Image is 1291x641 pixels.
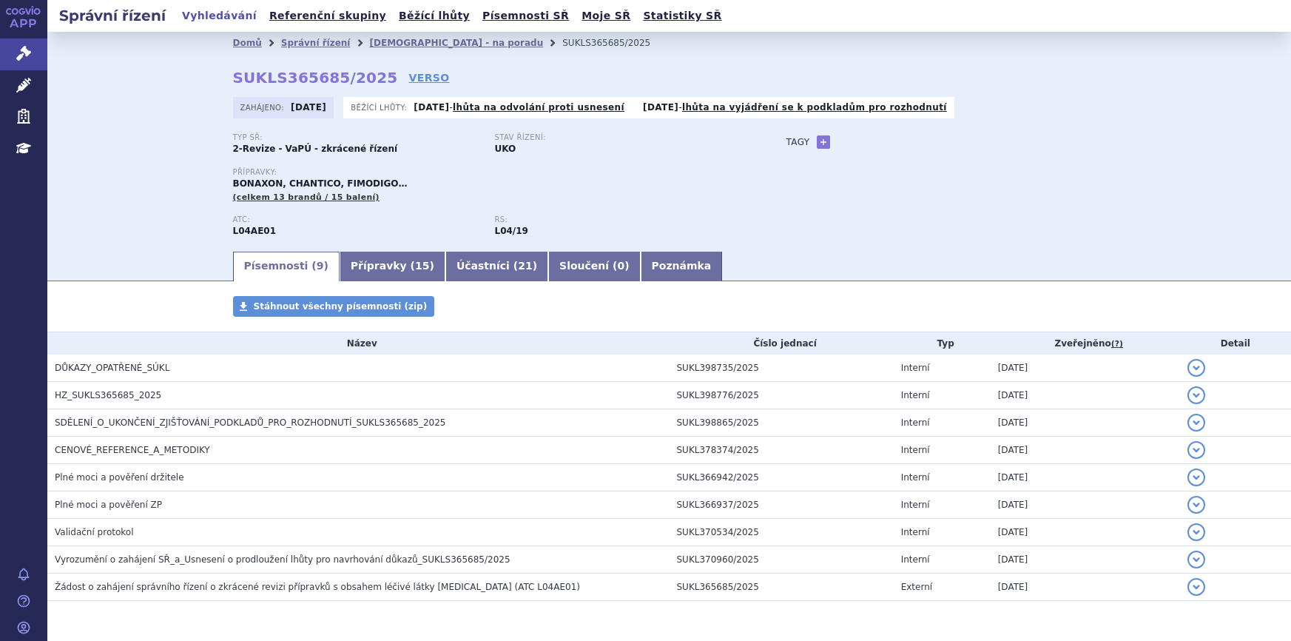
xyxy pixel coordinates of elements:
strong: [DATE] [291,102,326,113]
td: [DATE] [991,409,1180,437]
th: Číslo jednací [670,332,894,355]
a: Běžící lhůty [394,6,474,26]
span: Vyrozumění o zahájení SŘ_a_Usnesení o prodloužení lhůty pro navrhování důkazů_SUKLS365685/2025 [55,554,510,565]
span: Plné moci a pověření držitele [55,472,184,483]
p: Typ SŘ: [233,133,480,142]
button: detail [1187,551,1205,568]
p: Přípravky: [233,168,757,177]
span: Stáhnout všechny písemnosti (zip) [254,301,428,312]
th: Detail [1180,332,1291,355]
span: (celkem 13 brandů / 15 balení) [233,192,380,202]
span: 0 [617,260,624,272]
td: [DATE] [991,355,1180,382]
button: detail [1187,496,1205,514]
td: SUKL378374/2025 [670,437,894,464]
a: lhůta na odvolání proti usnesení [453,102,624,113]
a: lhůta na vyjádření se k podkladům pro rozhodnutí [682,102,947,113]
span: 9 [317,260,324,272]
span: Interní [901,390,930,400]
span: Interní [901,500,930,510]
span: Zahájeno: [240,101,287,113]
button: detail [1187,414,1205,432]
span: HZ_SUKLS365685_2025 [55,390,161,400]
span: Žádost o zahájení správního řízení o zkrácené revizi přípravků s obsahem léčivé látky fingolimod ... [55,582,580,592]
span: Plné moci a pověření ZP [55,500,162,510]
span: 15 [415,260,429,272]
span: Interní [901,417,930,428]
p: Stav řízení: [495,133,742,142]
span: 21 [518,260,532,272]
a: Sloučení (0) [548,252,640,281]
span: Běžící lhůty: [351,101,410,113]
td: SUKL370534/2025 [670,519,894,546]
a: Přípravky (15) [340,252,445,281]
a: Referenční skupiny [265,6,391,26]
a: Statistiky SŘ [638,6,726,26]
h2: Správní řízení [47,5,178,26]
td: SUKL366942/2025 [670,464,894,491]
a: Moje SŘ [577,6,635,26]
span: SDĚLENÍ_O_UKONČENÍ_ZJIŠŤOVÁNÍ_PODKLADŮ_PRO_ROZHODNUTÍ_SUKLS365685_2025 [55,417,445,428]
p: ATC: [233,215,480,224]
p: - [643,101,947,113]
span: Externí [901,582,932,592]
span: Interní [901,363,930,373]
a: Účastníci (21) [445,252,548,281]
button: detail [1187,386,1205,404]
td: [DATE] [991,519,1180,546]
a: Písemnosti (9) [233,252,340,281]
td: [DATE] [991,382,1180,409]
span: Interní [901,527,930,537]
abbr: (?) [1111,339,1123,349]
span: Interní [901,472,930,483]
td: [DATE] [991,574,1180,601]
td: SUKL365685/2025 [670,574,894,601]
a: [DEMOGRAPHIC_DATA] - na poradu [369,38,543,48]
p: - [414,101,624,113]
th: Název [47,332,670,355]
strong: [DATE] [643,102,678,113]
button: detail [1187,523,1205,541]
span: Interní [901,445,930,455]
button: detail [1187,578,1205,596]
td: [DATE] [991,546,1180,574]
span: Validační protokol [55,527,134,537]
a: + [817,135,830,149]
th: Zveřejněno [991,332,1180,355]
td: SUKL398735/2025 [670,355,894,382]
a: Domů [233,38,262,48]
span: DŮKAZY_OPATŘENÉ_SÚKL [55,363,169,373]
strong: 2-Revize - VaPÚ - zkrácené řízení [233,144,398,154]
a: VERSO [408,70,449,85]
strong: fingolimod [495,226,528,236]
a: Písemnosti SŘ [478,6,573,26]
td: SUKL366937/2025 [670,491,894,519]
span: CENOVÉ_REFERENCE_A_METODIKY [55,445,210,455]
td: [DATE] [991,491,1180,519]
a: Stáhnout všechny písemnosti (zip) [233,296,435,317]
strong: [DATE] [414,102,449,113]
td: SUKL398776/2025 [670,382,894,409]
strong: FINGOLIMOD [233,226,277,236]
span: Interní [901,554,930,565]
td: [DATE] [991,464,1180,491]
a: Vyhledávání [178,6,261,26]
button: detail [1187,469,1205,486]
strong: SUKLS365685/2025 [233,69,398,87]
button: detail [1187,359,1205,377]
button: detail [1187,441,1205,459]
td: SUKL398865/2025 [670,409,894,437]
th: Typ [894,332,991,355]
span: BONAXON, CHANTICO, FIMODIGO… [233,178,408,189]
a: Správní řízení [281,38,351,48]
td: [DATE] [991,437,1180,464]
strong: UKO [495,144,516,154]
td: SUKL370960/2025 [670,546,894,574]
p: RS: [495,215,742,224]
h3: Tagy [786,133,810,151]
li: SUKLS365685/2025 [562,32,670,54]
a: Poznámka [641,252,723,281]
